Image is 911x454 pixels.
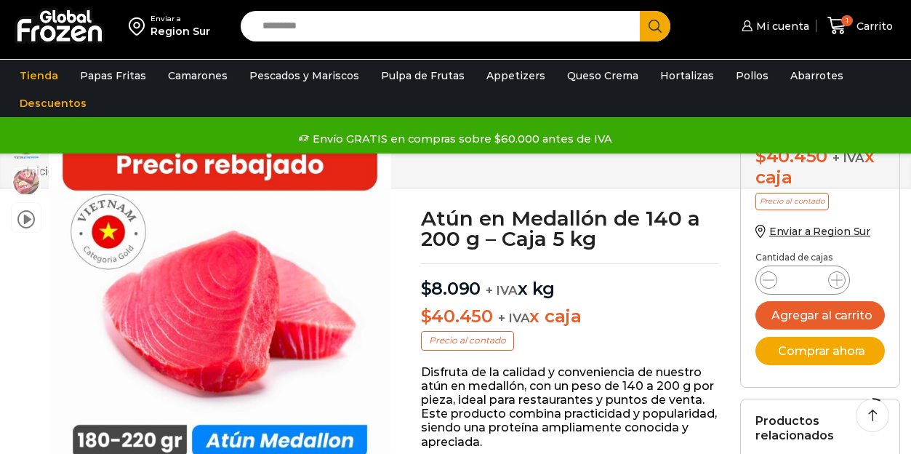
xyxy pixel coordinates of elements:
[755,146,766,167] span: $
[755,193,829,210] p: Precio al contado
[421,331,514,350] p: Precio al contado
[12,62,65,89] a: Tienda
[151,14,210,24] div: Enviar a
[12,167,41,196] span: foto plato atun
[824,9,896,43] a: 1 Carrito
[129,14,151,39] img: address-field-icon.svg
[755,337,885,365] button: Comprar ahora
[421,208,718,249] h1: Atún en Medallón de 140 a 200 g – Caja 5 kg
[841,15,853,27] span: 1
[755,146,885,188] div: x caja
[421,306,718,327] p: x caja
[832,151,864,165] span: + IVA
[12,89,94,117] a: Descuentos
[755,146,827,167] bdi: 40.450
[421,278,481,299] bdi: 8.090
[421,263,718,300] p: x kg
[738,12,809,41] a: Mi cuenta
[374,62,472,89] a: Pulpa de Frutas
[242,62,366,89] a: Pescados y Mariscos
[73,62,153,89] a: Papas Fritas
[161,62,235,89] a: Camarones
[755,252,885,263] p: Cantidad de cajas
[753,19,809,33] span: Mi cuenta
[755,414,885,442] h2: Productos relacionados
[653,62,721,89] a: Hortalizas
[640,11,670,41] button: Search button
[729,62,776,89] a: Pollos
[769,225,870,238] span: Enviar a Region Sur
[421,306,432,327] span: $
[479,62,553,89] a: Appetizers
[151,24,210,39] div: Region Sur
[783,62,851,89] a: Abarrotes
[755,225,870,238] a: Enviar a Region Sur
[421,365,718,449] p: Disfruta de la calidad y conveniencia de nuestro atún en medallón, con un peso de 140 a 200 g por...
[789,270,816,290] input: Product quantity
[498,311,530,325] span: + IVA
[486,283,518,298] span: + IVA
[421,306,493,327] bdi: 40.450
[853,19,893,33] span: Carrito
[755,301,885,330] button: Agregar al carrito
[560,62,646,89] a: Queso Crema
[421,278,432,299] span: $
